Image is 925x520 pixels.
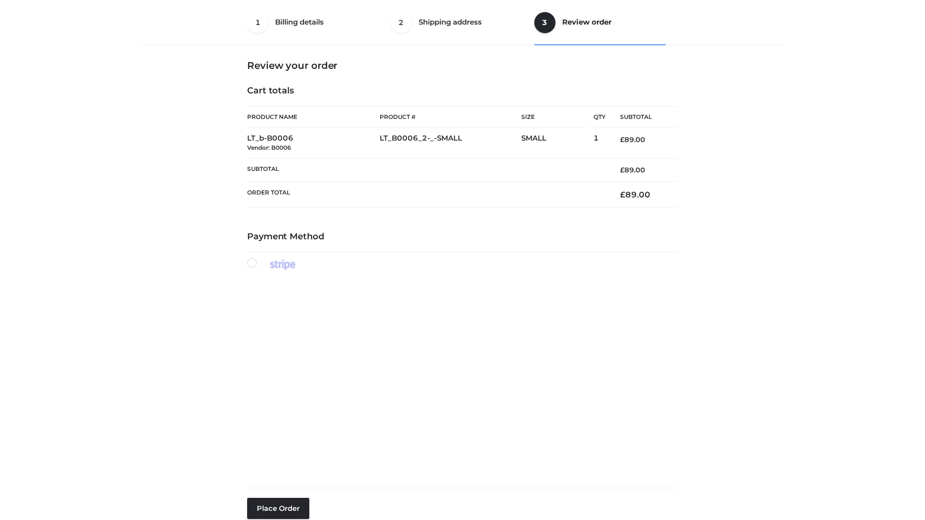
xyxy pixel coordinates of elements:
th: Size [521,106,589,128]
span: £ [620,190,625,199]
h3: Review your order [247,60,678,71]
small: Vendor: B0006 [247,144,291,151]
td: SMALL [521,128,594,158]
th: Qty [594,106,606,128]
bdi: 89.00 [620,190,650,199]
bdi: 89.00 [620,166,645,174]
iframe: Secure payment input frame [245,268,676,480]
th: Subtotal [606,106,678,128]
h4: Cart totals [247,86,678,96]
th: Subtotal [247,158,606,182]
td: LT_B0006_2-_-SMALL [380,128,521,158]
th: Product Name [247,106,380,128]
td: 1 [594,128,606,158]
bdi: 89.00 [620,135,645,144]
span: £ [620,135,624,144]
button: Place order [247,498,309,519]
span: £ [620,166,624,174]
th: Product # [380,106,521,128]
td: LT_b-B0006 [247,128,380,158]
h4: Payment Method [247,232,678,242]
th: Order Total [247,182,606,208]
